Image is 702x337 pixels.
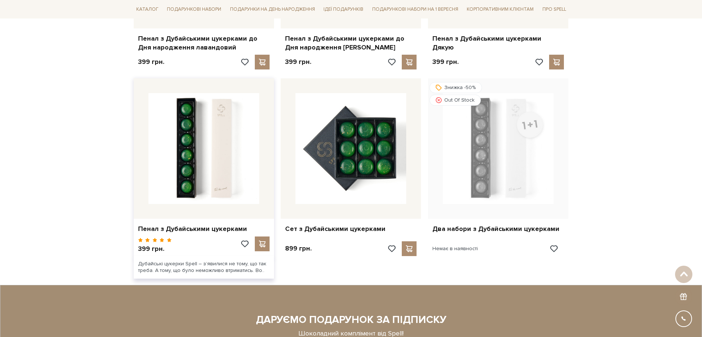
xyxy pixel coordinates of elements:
[429,95,481,106] div: Out Of Stock
[432,225,564,233] a: Два набори з Дубайськими цукерками
[540,4,569,15] a: Про Spell
[369,3,461,16] a: Подарункові набори на 1 Вересня
[134,256,274,278] div: Дубайські цукерки Spell – з’явилися не тому, що так треба. А тому, що було неможливо втриматись. ...
[138,58,164,66] p: 399 грн.
[285,34,417,52] a: Пенал з Дубайськими цукерками до Дня народження [PERSON_NAME]
[285,58,311,66] p: 399 грн.
[429,82,482,93] div: Знижка -50%
[321,4,366,15] a: Ідеї подарунків
[285,225,417,233] a: Сет з Дубайськими цукерками
[464,3,537,16] a: Корпоративним клієнтам
[133,4,161,15] a: Каталог
[432,34,564,52] a: Пенал з Дубайськими цукерками Дякую
[227,4,318,15] a: Подарунки на День народження
[138,245,172,253] p: 399 грн.
[138,225,270,233] a: Пенал з Дубайськими цукерками
[432,58,459,66] p: 399 грн.
[138,34,270,52] a: Пенал з Дубайськими цукерками до Дня народження лавандовий
[432,241,478,256] div: Немає в наявності
[164,4,224,15] a: Подарункові набори
[285,244,312,253] p: 899 грн.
